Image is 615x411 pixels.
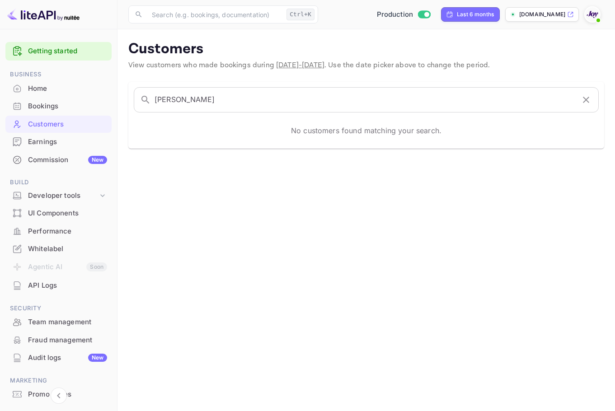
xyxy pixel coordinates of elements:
[5,277,112,294] a: API Logs
[377,9,413,20] span: Production
[28,155,107,165] div: Commission
[5,70,112,79] span: Business
[7,7,80,22] img: LiteAPI logo
[5,349,112,366] a: Audit logsNew
[28,389,107,400] div: Promo codes
[291,125,441,136] p: No customers found matching your search.
[5,332,112,349] div: Fraud management
[5,386,112,402] a: Promo codes
[28,244,107,254] div: Whitelabel
[373,9,434,20] div: Switch to Sandbox mode
[5,42,112,61] div: Getting started
[128,61,490,70] span: View customers who made bookings during . Use the date picker above to change the period.
[155,87,575,112] input: Search customers by name or email...
[5,304,112,313] span: Security
[28,191,98,201] div: Developer tools
[88,354,107,362] div: New
[146,5,283,23] input: Search (e.g. bookings, documentation)
[28,280,107,291] div: API Logs
[5,151,112,168] a: CommissionNew
[128,40,604,58] p: Customers
[519,10,565,19] p: [DOMAIN_NAME]
[28,353,107,363] div: Audit logs
[88,156,107,164] div: New
[28,119,107,130] div: Customers
[5,80,112,98] div: Home
[28,226,107,237] div: Performance
[5,386,112,403] div: Promo codes
[5,116,112,132] a: Customers
[5,133,112,151] div: Earnings
[5,223,112,239] a: Performance
[286,9,315,20] div: Ctrl+K
[5,188,112,204] div: Developer tools
[28,84,107,94] div: Home
[276,61,324,70] span: [DATE] - [DATE]
[5,223,112,240] div: Performance
[5,116,112,133] div: Customers
[28,317,107,327] div: Team management
[28,137,107,147] div: Earnings
[5,332,112,348] a: Fraud management
[5,205,112,221] a: UI Components
[5,376,112,386] span: Marketing
[28,101,107,112] div: Bookings
[5,151,112,169] div: CommissionNew
[5,133,112,150] a: Earnings
[51,388,67,404] button: Collapse navigation
[5,177,112,187] span: Build
[5,240,112,257] a: Whitelabel
[5,313,112,330] a: Team management
[28,208,107,219] div: UI Components
[5,277,112,294] div: API Logs
[5,240,112,258] div: Whitelabel
[28,335,107,346] div: Fraud management
[457,10,494,19] div: Last 6 months
[5,98,112,115] div: Bookings
[585,7,600,22] img: With Joy
[5,349,112,367] div: Audit logsNew
[5,98,112,114] a: Bookings
[28,46,107,56] a: Getting started
[5,80,112,97] a: Home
